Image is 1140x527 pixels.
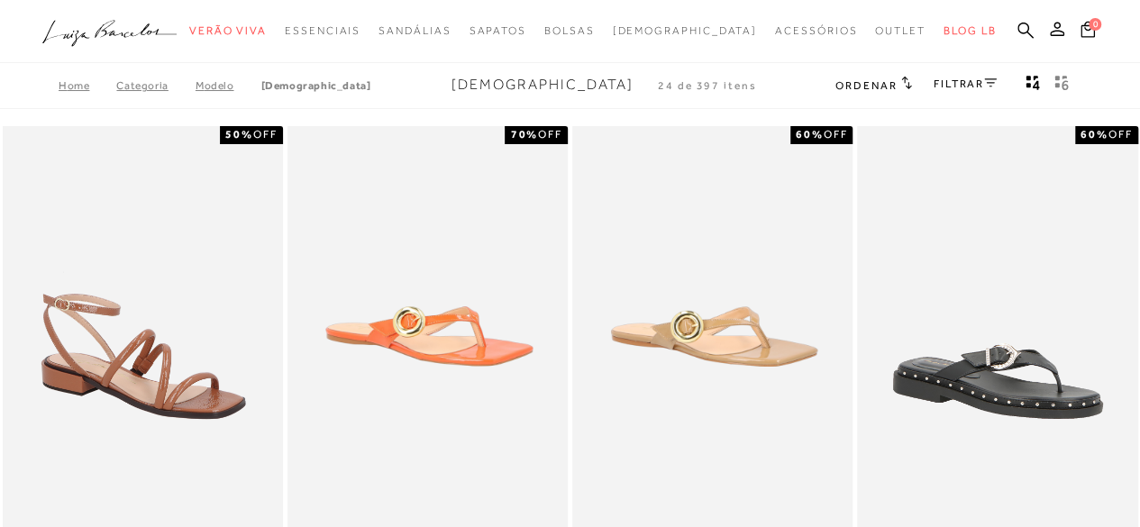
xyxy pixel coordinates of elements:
[875,24,926,37] span: Outlet
[1049,74,1074,97] button: gridText6Desc
[59,79,116,92] a: Home
[253,128,278,141] span: OFF
[835,79,897,92] span: Ordenar
[196,79,261,92] a: Modelo
[378,14,451,48] a: categoryNavScreenReaderText
[116,79,195,92] a: Categoria
[875,14,926,48] a: categoryNavScreenReaderText
[538,128,562,141] span: OFF
[469,14,525,48] a: categoryNavScreenReaderText
[285,14,360,48] a: categoryNavScreenReaderText
[1020,74,1045,97] button: Mostrar 4 produtos por linha
[1075,20,1100,44] button: 0
[1108,128,1133,141] span: OFF
[451,77,634,93] span: [DEMOGRAPHIC_DATA]
[510,128,538,141] strong: 70%
[1089,18,1101,31] span: 0
[775,14,857,48] a: categoryNavScreenReaderText
[469,24,525,37] span: Sapatos
[775,24,857,37] span: Acessórios
[823,128,847,141] span: OFF
[1081,128,1108,141] strong: 60%
[260,79,370,92] a: [DEMOGRAPHIC_DATA]
[285,24,360,37] span: Essenciais
[796,128,824,141] strong: 60%
[378,24,451,37] span: Sandálias
[189,24,267,37] span: Verão Viva
[612,24,757,37] span: [DEMOGRAPHIC_DATA]
[934,77,997,90] a: FILTRAR
[612,14,757,48] a: noSubCategoriesText
[944,14,996,48] a: BLOG LB
[658,79,757,92] span: 24 de 397 itens
[225,128,253,141] strong: 50%
[944,24,996,37] span: BLOG LB
[544,14,595,48] a: categoryNavScreenReaderText
[189,14,267,48] a: categoryNavScreenReaderText
[544,24,595,37] span: Bolsas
